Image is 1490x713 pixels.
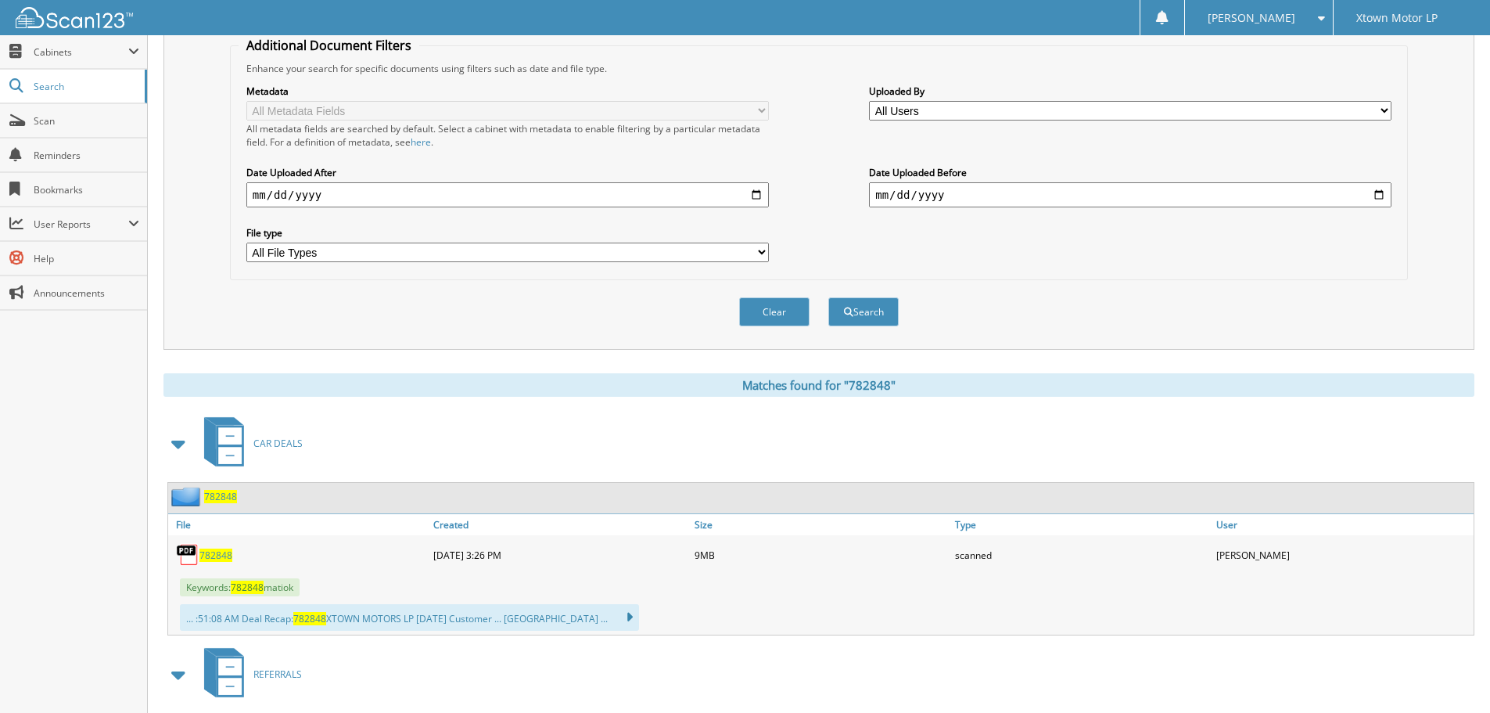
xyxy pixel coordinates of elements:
[34,286,139,300] span: Announcements
[293,612,326,625] span: 782848
[691,539,952,571] div: 9MB
[1212,539,1474,571] div: [PERSON_NAME]
[253,437,303,450] span: CAR DEALS
[231,581,264,594] span: 782848
[195,412,303,474] a: CAR DEALS
[869,85,1391,98] label: Uploaded By
[199,549,232,562] a: 782848
[246,122,769,149] div: All metadata fields are searched by default. Select a cabinet with metadata to enable filtering b...
[411,135,431,149] a: here
[168,514,429,535] a: File
[176,543,199,567] img: PDF.png
[34,183,139,196] span: Bookmarks
[869,166,1391,179] label: Date Uploaded Before
[739,297,810,326] button: Clear
[691,514,952,535] a: Size
[869,182,1391,207] input: end
[34,218,128,231] span: User Reports
[34,252,139,265] span: Help
[1412,638,1490,713] iframe: Chat Widget
[1208,13,1295,23] span: [PERSON_NAME]
[246,182,769,207] input: start
[180,604,639,631] div: ... :51:08 AM Deal Recap: XTOWN MOTORS LP [DATE] Customer ... [GEOGRAPHIC_DATA] ...
[171,487,204,506] img: folder2.png
[253,668,302,681] span: REFERRALS
[1212,514,1474,535] a: User
[246,226,769,239] label: File type
[34,80,137,93] span: Search
[246,85,769,98] label: Metadata
[951,539,1212,571] div: scanned
[246,166,769,179] label: Date Uploaded After
[34,149,139,162] span: Reminders
[195,643,302,705] a: REFERRALS
[429,514,691,535] a: Created
[1356,13,1438,23] span: Xtown Motor LP
[180,578,300,596] span: Keywords: matiok
[828,297,899,326] button: Search
[239,37,419,54] legend: Additional Document Filters
[429,539,691,571] div: [DATE] 3:26 PM
[16,7,133,28] img: scan123-logo-white.svg
[951,514,1212,535] a: Type
[34,114,139,128] span: Scan
[34,45,128,59] span: Cabinets
[204,490,237,503] a: 782848
[239,62,1399,75] div: Enhance your search for specific documents using filters such as date and file type.
[163,373,1474,397] div: Matches found for "782848"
